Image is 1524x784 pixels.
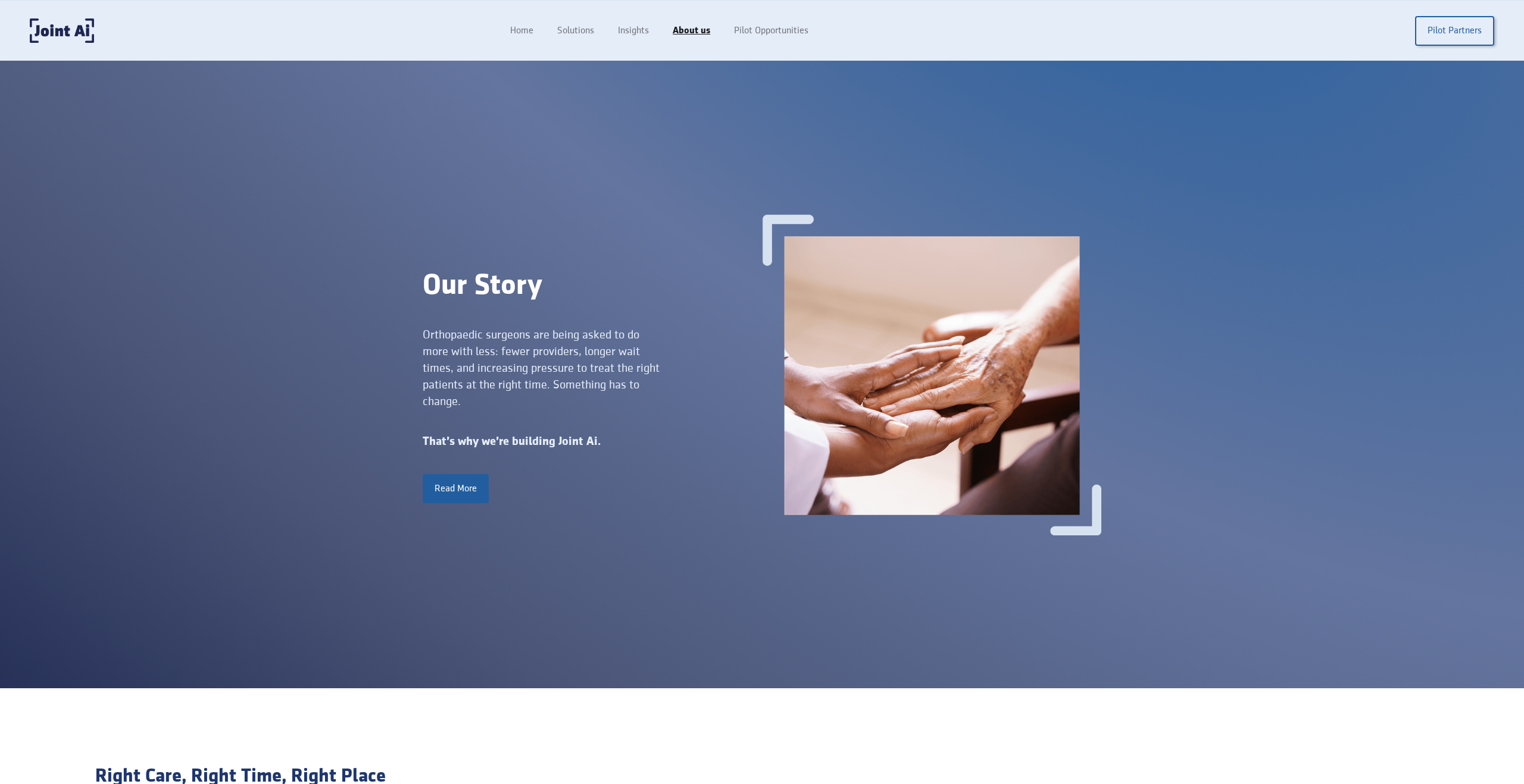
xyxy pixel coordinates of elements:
a: home [30,18,94,43]
a: Insights [606,20,661,42]
a: About us [661,20,722,42]
a: Read More [423,474,489,503]
a: Pilot Partners [1415,16,1494,46]
a: Home [498,20,545,42]
a: Solutions [545,20,606,42]
div: Our Story [423,269,762,303]
div: Orthopaedic surgeons are being asked to do more with less: fewer providers, longer wait times, an... [423,327,660,410]
div: That’s why we’re building Joint Ai. [423,434,762,450]
a: Pilot Opportunities [722,20,820,42]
